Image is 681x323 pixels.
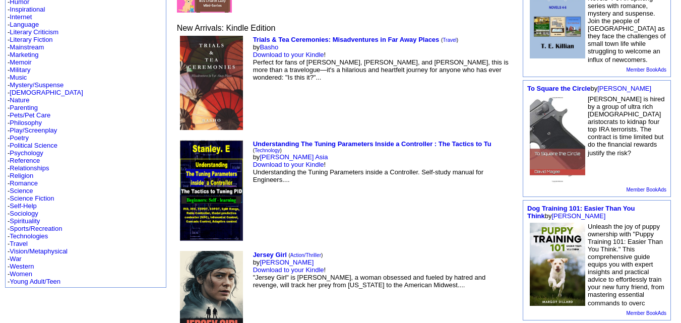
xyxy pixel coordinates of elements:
a: Self-Help [10,202,36,210]
a: Relationships [10,164,49,172]
a: Romance [10,179,38,187]
a: Language [10,21,39,28]
a: Download to your Kindle [253,266,324,274]
font: by ! "Jersey Girl" is [PERSON_NAME], a woman obsessed and fueled by hatred and revenge, will trac... [253,251,486,289]
a: [PERSON_NAME] Asia [260,153,328,161]
a: Understanding The Tuning Parameters Inside a Controller : The Tactics to Tu [253,140,491,148]
a: Reference [10,157,40,164]
a: Travel [443,37,456,43]
a: Travel [10,240,28,247]
a: Science Fiction [10,195,54,202]
font: by ! Understanding the Tuning Parameters inside a Controller. Self-study manual for Engineers.... [253,140,491,183]
img: 80178.jpeg [530,223,585,306]
a: Literary Fiction [10,36,52,43]
a: Mainstream [10,43,44,51]
a: Play/Screenplay [10,126,57,134]
img: 80690.jpg [180,140,243,241]
font: ( ) [441,37,458,43]
a: Technologies [10,232,48,240]
img: 78825.jpg [530,95,585,184]
a: Inspirational [10,6,45,13]
a: Vision/Metaphysical [10,247,68,255]
font: ( ) [253,148,282,153]
font: by ! Perfect for fans of [PERSON_NAME], [PERSON_NAME], and [PERSON_NAME], this is more than a tra... [253,36,509,81]
font: by [527,85,651,92]
a: Dog Training 101: Easier Than You Think [527,205,635,220]
a: Action/Thriller [290,252,321,258]
a: Jersey Girl [253,251,287,259]
font: Unleash the joy of puppy ownership with "Puppy Training 101: Easier Than You Think." This compreh... [588,223,664,307]
a: [DEMOGRAPHIC_DATA] [10,89,83,96]
a: Military [10,66,30,74]
a: Music [10,74,27,81]
a: [PERSON_NAME] [551,212,605,220]
a: Western [10,263,34,270]
a: To Square the Circle [527,85,590,92]
a: Young Adult/Teen [10,278,60,285]
a: Download to your Kindle [253,51,324,58]
a: Sociology [10,210,38,217]
a: Religion [10,172,33,179]
a: Technology [255,148,280,153]
a: Basho [260,43,278,51]
a: War [10,255,21,263]
a: Mystery/Suspense [10,81,64,89]
font: New Arrivals: Kindle Edition [177,24,276,32]
a: Women [10,270,32,278]
a: Member BookAds [627,187,666,192]
font: [PERSON_NAME] is hired by a group of ultra rich [DEMOGRAPHIC_DATA] aristocrats to kidnap four top... [588,95,664,157]
a: Member BookAds [627,67,666,73]
a: Literary Criticism [10,28,58,36]
a: Parenting [10,104,38,111]
a: Pets/Pet Care [10,111,50,119]
a: Political Science [10,142,57,149]
a: Memoir [10,58,31,66]
font: by [527,205,635,220]
a: [PERSON_NAME] [597,85,651,92]
a: Member BookAds [627,310,666,316]
font: ( ) [288,252,323,258]
a: Too Dead for his Britches: 80s Church Lady Mini-Series (A Christian Women's [177,6,232,14]
a: Philosophy [10,119,42,126]
a: [PERSON_NAME] [260,259,314,266]
a: Download to your Kindle [253,161,324,168]
a: Trials & Tea Ceremonies: Misadventures in Far Away Places [253,36,440,43]
a: Psychology [10,149,43,157]
a: Nature [10,96,29,104]
a: Science [10,187,33,195]
a: Internet [10,13,32,21]
a: Poetry [10,134,29,142]
a: Marketing [10,51,38,58]
img: 80712.jpg [180,36,243,130]
a: Sports/Recreation [10,225,62,232]
a: Spirituality [10,217,40,225]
